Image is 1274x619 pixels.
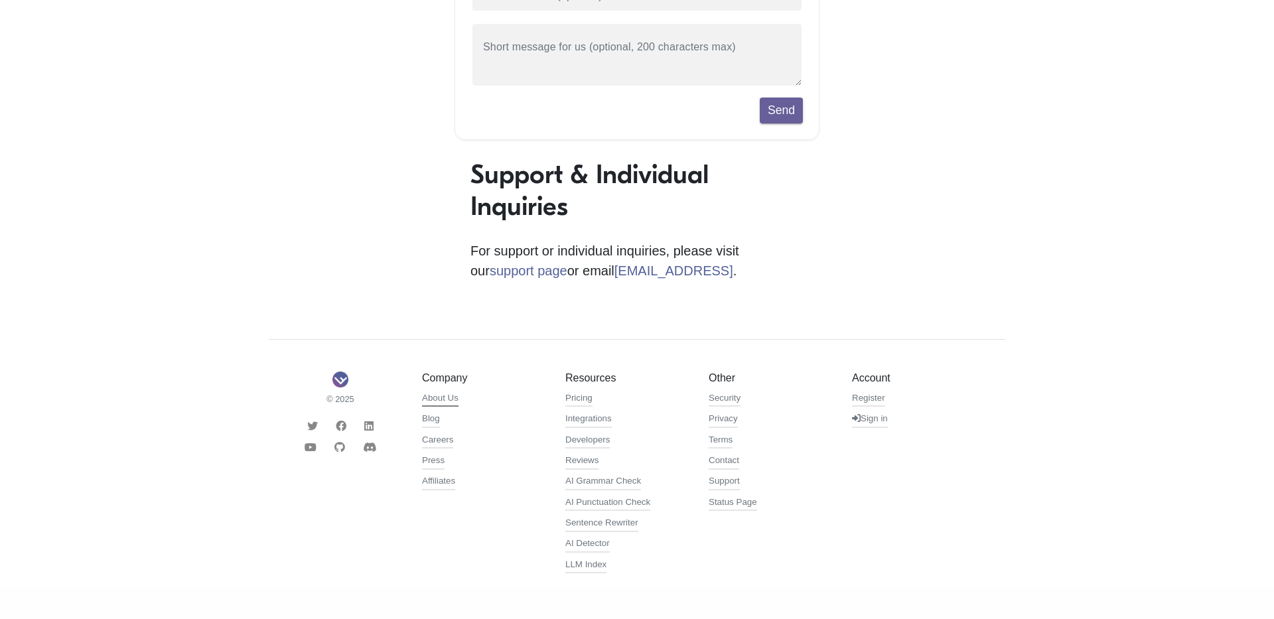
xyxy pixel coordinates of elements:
[565,537,610,553] a: AI Detector
[305,442,317,452] i: Youtube
[760,98,803,123] button: Send
[279,393,402,405] small: © 2025
[422,412,440,428] a: Blog
[709,391,741,407] a: Security
[852,372,975,384] h5: Account
[709,474,740,490] a: Support
[565,391,593,407] a: Pricing
[709,496,757,512] a: Status Page
[565,558,606,574] a: LLM Index
[470,159,804,222] h1: Support & Individual Inquiries
[336,421,346,431] i: Facebook
[422,474,455,490] a: Affiliates
[709,412,738,428] a: Privacy
[490,263,567,278] a: support page
[565,516,638,532] a: Sentence Rewriter
[852,391,885,407] a: Register
[422,454,445,470] a: Press
[565,372,689,384] h5: Resources
[363,442,376,452] i: Discord
[565,433,610,449] a: Developers
[565,474,641,490] a: AI Grammar Check
[565,496,650,512] a: AI Punctuation Check
[709,433,733,449] a: Terms
[332,372,348,387] img: Sapling Logo
[565,412,612,428] a: Integrations
[614,263,733,278] a: [EMAIL_ADDRESS]
[709,372,832,384] h5: Other
[334,442,345,452] i: Github
[422,391,459,407] a: About Us
[422,433,453,449] a: Careers
[422,372,545,384] h5: Company
[307,421,318,431] i: Twitter
[470,241,804,281] p: For support or individual inquiries, please visit our or email .
[565,454,599,470] a: Reviews
[364,421,374,431] i: LinkedIn
[852,412,888,428] a: Sign in
[709,454,739,470] a: Contact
